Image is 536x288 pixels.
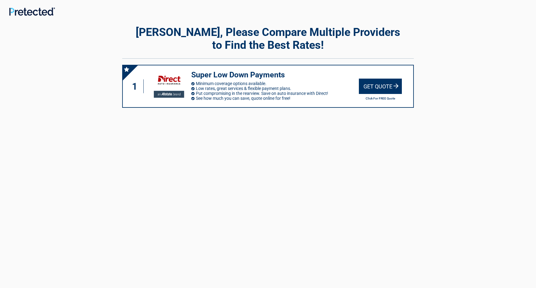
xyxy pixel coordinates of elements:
li: Put compromising in the rearview. Save on auto insurance with Direct! [191,91,359,96]
li: See how much you can save, quote online for free! [191,96,359,101]
h2: [PERSON_NAME], Please Compare Multiple Providers to Find the Best Rates! [122,26,414,52]
h3: Super Low Down Payments [191,70,359,80]
li: Low rates, great services & flexible payment plans. [191,86,359,91]
img: directauto's logo [149,71,188,101]
li: Minimum coverage options available. [191,81,359,86]
div: 1 [129,80,144,93]
h2: Click For FREE Quote [359,97,402,100]
div: Get Quote [359,79,402,94]
img: Main Logo [9,7,55,16]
